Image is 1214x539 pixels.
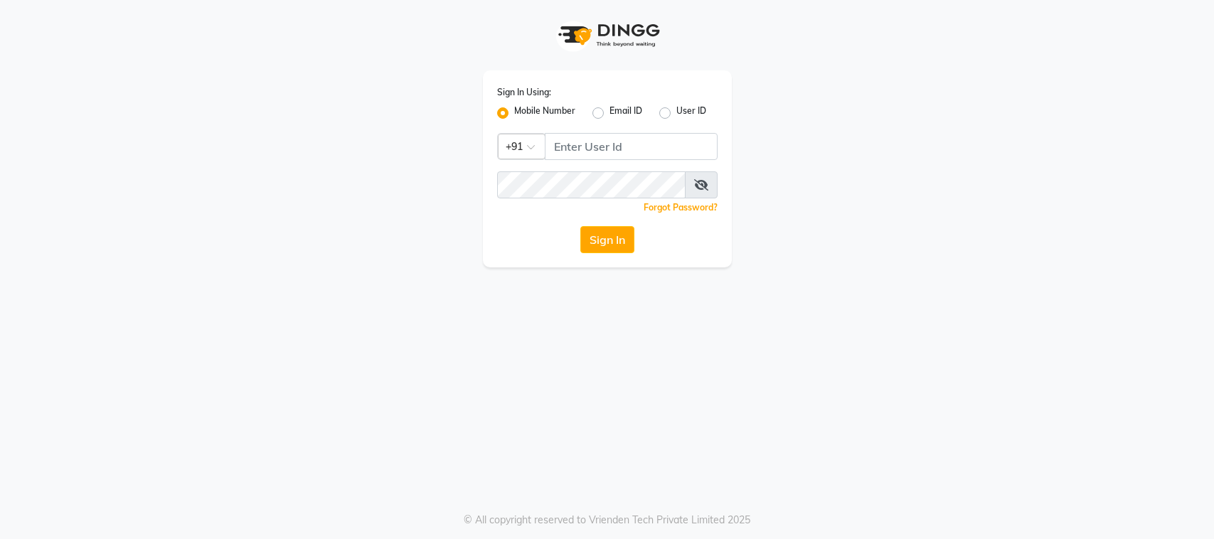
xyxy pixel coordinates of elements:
input: Username [545,133,718,160]
label: Email ID [609,105,642,122]
input: Username [497,171,686,198]
img: logo1.svg [550,14,664,56]
button: Sign In [580,226,634,253]
label: Sign In Using: [497,86,551,99]
label: Mobile Number [514,105,575,122]
label: User ID [676,105,706,122]
a: Forgot Password? [644,202,718,213]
